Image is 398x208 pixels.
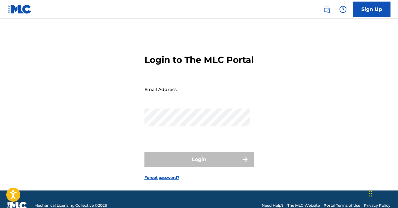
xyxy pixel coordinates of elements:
img: help [339,6,347,13]
h3: Login to The MLC Portal [144,54,254,65]
iframe: Chat Widget [367,178,398,208]
div: Drag [369,184,372,203]
img: MLC Logo [8,5,32,14]
a: Sign Up [353,2,390,17]
img: search [323,6,330,13]
div: Help [337,3,349,16]
a: Public Search [320,3,333,16]
a: Forgot password? [144,175,179,180]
